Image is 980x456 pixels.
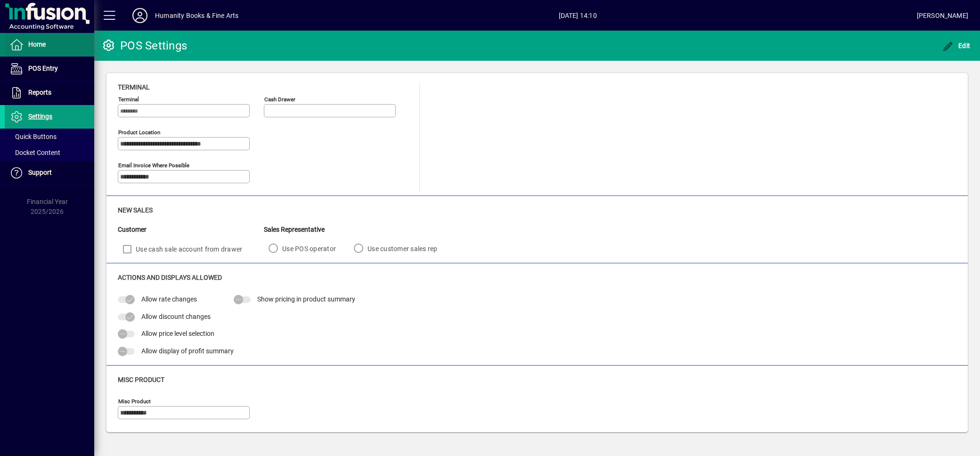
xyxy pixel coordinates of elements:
[917,8,968,23] div: [PERSON_NAME]
[101,38,187,53] div: POS Settings
[118,83,150,91] span: Terminal
[28,89,51,96] span: Reports
[264,96,295,103] mat-label: Cash Drawer
[9,133,57,140] span: Quick Buttons
[5,161,94,185] a: Support
[9,149,60,156] span: Docket Content
[118,96,139,103] mat-label: Terminal
[125,7,155,24] button: Profile
[28,41,46,48] span: Home
[5,129,94,145] a: Quick Buttons
[141,330,214,337] span: Allow price level selection
[940,37,973,54] button: Edit
[28,113,52,120] span: Settings
[141,295,197,303] span: Allow rate changes
[118,274,222,281] span: Actions and Displays Allowed
[239,8,917,23] span: [DATE] 14:10
[5,57,94,81] a: POS Entry
[5,145,94,161] a: Docket Content
[257,295,355,303] span: Show pricing in product summary
[118,206,153,214] span: New Sales
[28,169,52,176] span: Support
[118,225,264,235] div: Customer
[141,347,234,355] span: Allow display of profit summary
[264,225,451,235] div: Sales Representative
[118,376,164,383] span: Misc Product
[118,398,151,405] mat-label: Misc Product
[118,162,189,169] mat-label: Email Invoice where possible
[5,33,94,57] a: Home
[141,313,211,320] span: Allow discount changes
[28,65,58,72] span: POS Entry
[155,8,239,23] div: Humanity Books & Fine Arts
[5,81,94,105] a: Reports
[942,42,971,49] span: Edit
[118,129,160,136] mat-label: Product location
